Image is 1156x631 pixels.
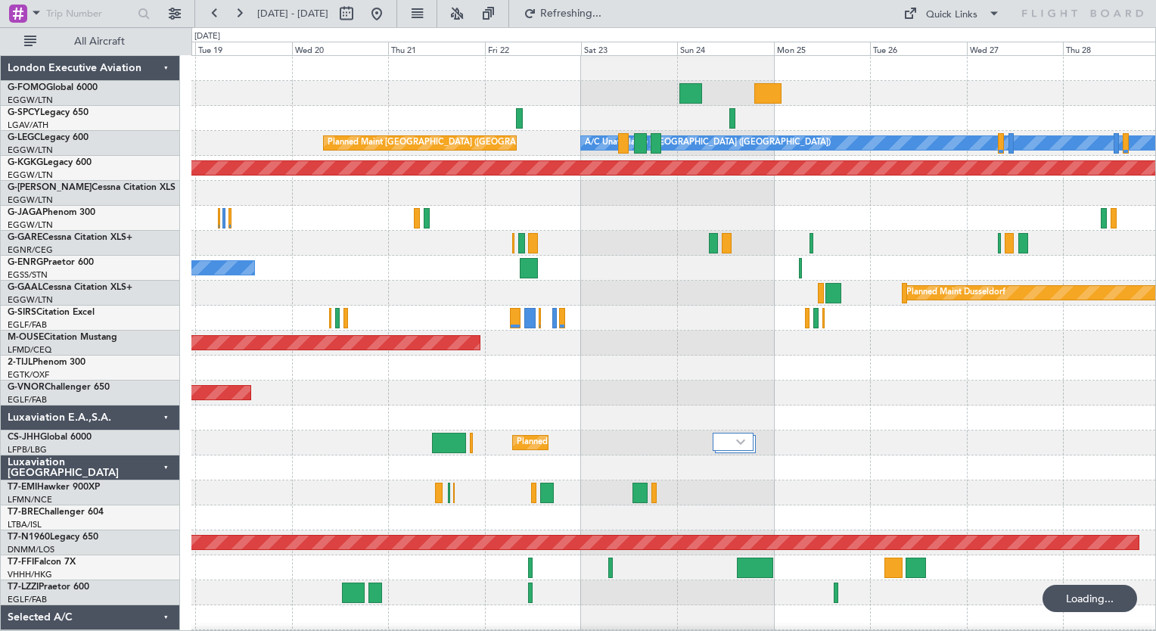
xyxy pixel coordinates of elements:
span: All Aircraft [39,36,160,47]
a: G-JAGAPhenom 300 [8,208,95,217]
a: 2-TIJLPhenom 300 [8,358,85,367]
a: CS-JHHGlobal 6000 [8,433,92,442]
img: arrow-gray.svg [736,439,745,445]
div: Sun 24 [677,42,773,55]
div: A/C Unavailable [GEOGRAPHIC_DATA] ([GEOGRAPHIC_DATA]) [585,132,831,154]
a: EGGW/LTN [8,194,53,206]
span: T7-N1960 [8,533,50,542]
span: G-KGKG [8,158,43,167]
span: T7-EMI [8,483,37,492]
a: G-SIRSCitation Excel [8,308,95,317]
span: G-[PERSON_NAME] [8,183,92,192]
span: G-GARE [8,233,42,242]
span: G-JAGA [8,208,42,217]
a: LGAV/ATH [8,120,48,131]
div: [DATE] [194,30,220,43]
a: EGGW/LTN [8,95,53,106]
div: Loading... [1043,585,1137,612]
a: T7-N1960Legacy 650 [8,533,98,542]
span: T7-LZZI [8,583,39,592]
span: M-OUSE [8,333,44,342]
div: Planned Maint [GEOGRAPHIC_DATA] ([GEOGRAPHIC_DATA]) [328,132,566,154]
a: LFMN/NCE [8,494,52,505]
span: G-GAAL [8,283,42,292]
div: Sat 23 [581,42,677,55]
a: EGGW/LTN [8,219,53,231]
span: G-ENRG [8,258,43,267]
input: Trip Number [46,2,133,25]
a: EGSS/STN [8,269,48,281]
a: G-[PERSON_NAME]Cessna Citation XLS [8,183,176,192]
div: Mon 25 [774,42,870,55]
a: T7-LZZIPraetor 600 [8,583,89,592]
span: T7-FFI [8,558,34,567]
a: T7-FFIFalcon 7X [8,558,76,567]
span: 2-TIJL [8,358,33,367]
span: G-LEGC [8,133,40,142]
a: VHHH/HKG [8,569,52,580]
a: LFPB/LBG [8,444,47,455]
button: Quick Links [896,2,1008,26]
a: G-FOMOGlobal 6000 [8,83,98,92]
a: G-LEGCLegacy 600 [8,133,89,142]
a: EGGW/LTN [8,145,53,156]
span: G-SPCY [8,108,40,117]
a: EGLF/FAB [8,594,47,605]
div: Tue 26 [870,42,966,55]
div: Planned Maint [GEOGRAPHIC_DATA] ([GEOGRAPHIC_DATA]) [517,431,755,454]
a: T7-BREChallenger 604 [8,508,104,517]
a: G-GAALCessna Citation XLS+ [8,283,132,292]
div: Fri 22 [485,42,581,55]
a: EGLF/FAB [8,319,47,331]
a: EGGW/LTN [8,294,53,306]
span: CS-JHH [8,433,40,442]
a: DNMM/LOS [8,544,54,555]
a: EGNR/CEG [8,244,53,256]
button: Refreshing... [517,2,608,26]
button: All Aircraft [17,30,164,54]
div: Planned Maint Dusseldorf [906,281,1005,304]
a: EGGW/LTN [8,169,53,181]
a: G-SPCYLegacy 650 [8,108,89,117]
a: G-KGKGLegacy 600 [8,158,92,167]
div: Tue 19 [195,42,291,55]
a: EGLF/FAB [8,394,47,406]
a: LTBA/ISL [8,519,42,530]
div: Wed 27 [967,42,1063,55]
span: [DATE] - [DATE] [257,7,328,20]
a: M-OUSECitation Mustang [8,333,117,342]
a: T7-EMIHawker 900XP [8,483,100,492]
div: Quick Links [926,8,977,23]
div: Wed 20 [292,42,388,55]
a: G-ENRGPraetor 600 [8,258,94,267]
span: G-FOMO [8,83,46,92]
span: T7-BRE [8,508,39,517]
span: G-SIRS [8,308,36,317]
a: LFMD/CEQ [8,344,51,356]
a: EGTK/OXF [8,369,49,381]
div: Thu 21 [388,42,484,55]
span: Refreshing... [539,8,603,19]
a: G-GARECessna Citation XLS+ [8,233,132,242]
a: G-VNORChallenger 650 [8,383,110,392]
span: G-VNOR [8,383,45,392]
